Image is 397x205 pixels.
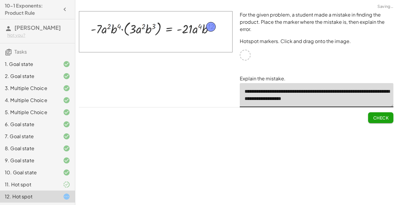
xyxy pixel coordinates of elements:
[63,133,70,140] i: Task finished and correct.
[5,109,53,116] div: 5. Multiple Choice
[79,11,233,52] img: 0886c92d32dd19760ffa48c2dfc6e395adaf3d3f40faf5cd72724b1e9700f50a.png
[14,24,61,31] span: [PERSON_NAME]
[63,145,70,152] i: Task finished and correct.
[240,11,393,33] p: For the given problem, a student made a mistake in finding the product. Place the marker where th...
[5,97,53,104] div: 4. Multiple Choice
[5,181,53,188] div: 11. Hot spot
[5,73,53,80] div: 2. Goal state
[5,145,53,152] div: 8. Goal state
[63,169,70,176] i: Task finished and correct.
[63,109,70,116] i: Task finished and correct.
[240,38,393,45] p: Hotspot markers. Click and drag onto the image.
[63,73,70,80] i: Task finished and correct.
[63,181,70,188] i: Task finished and part of it marked as correct.
[5,193,53,200] div: 12. Hot spot
[63,193,70,200] i: Task started.
[240,75,393,82] p: Explain the mistake.
[5,169,53,176] div: 10. Goal state
[63,121,70,128] i: Task finished and correct.
[5,133,53,140] div: 7. Goal state
[63,61,70,68] i: Task finished and correct.
[5,2,59,17] h4: 10-1 Exponents: Product Rule
[63,157,70,164] i: Task finished and correct.
[7,32,70,38] div: Not you?
[5,121,53,128] div: 6. Goal state
[5,85,53,92] div: 3. Multiple Choice
[373,115,389,120] span: Check
[63,97,70,104] i: Task finished and correct.
[63,85,70,92] i: Task finished and correct.
[368,112,393,123] button: Check
[5,61,53,68] div: 1. Goal state
[377,4,393,10] span: Saving…
[14,48,27,55] span: Tasks
[5,157,53,164] div: 9. Goal state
